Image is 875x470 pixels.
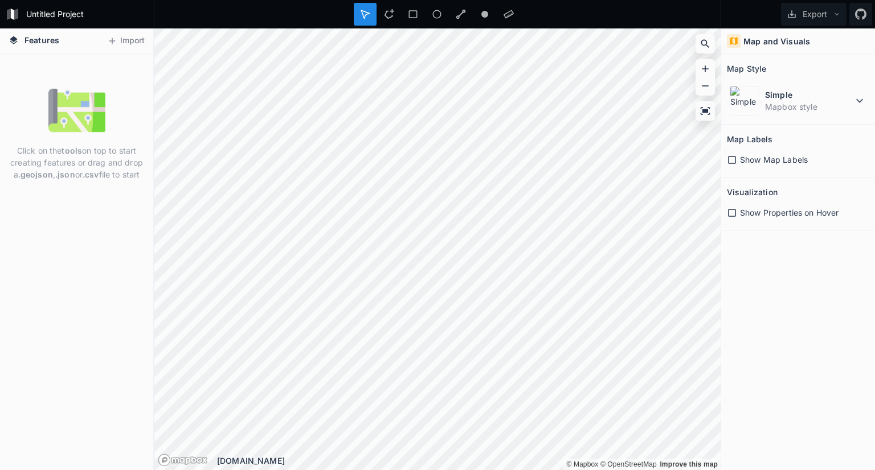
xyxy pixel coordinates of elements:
[217,455,721,467] div: [DOMAIN_NAME]
[660,460,718,468] a: Map feedback
[566,460,598,468] a: Mapbox
[740,154,808,166] span: Show Map Labels
[730,86,759,116] img: Simple
[9,145,145,180] p: Click on the on top to start creating features or drag and drop a , or file to start
[83,170,99,179] strong: .csv
[727,130,772,148] h2: Map Labels
[765,101,853,113] dd: Mapbox style
[101,32,150,50] button: Import
[55,170,75,179] strong: .json
[48,82,105,139] img: empty
[740,207,839,218] span: Show Properties on Hover
[743,35,810,47] h4: Map and Visuals
[18,170,53,179] strong: .geojson
[727,60,766,77] h2: Map Style
[600,460,657,468] a: OpenStreetMap
[62,146,82,155] strong: tools
[781,3,847,26] button: Export
[765,89,853,101] dt: Simple
[158,453,208,467] a: Mapbox logo
[24,34,59,46] span: Features
[727,183,778,201] h2: Visualization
